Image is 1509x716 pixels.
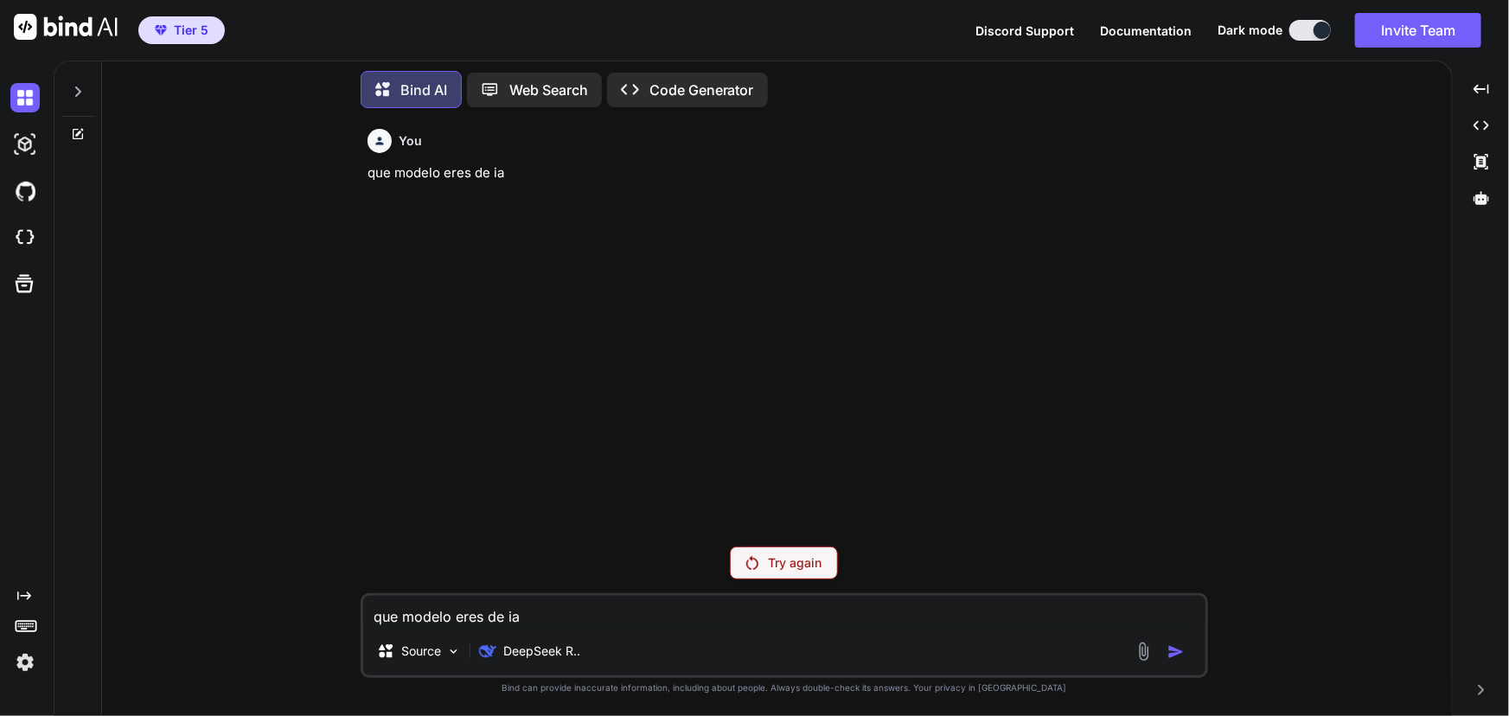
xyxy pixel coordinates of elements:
img: darkChat [10,83,40,112]
img: premium [155,25,167,35]
img: darkAi-studio [10,130,40,159]
p: Bind can provide inaccurate information, including about people. Always double-check its answers.... [361,681,1208,694]
button: Invite Team [1355,13,1481,48]
p: Code Generator [649,80,754,100]
button: Documentation [1100,22,1192,40]
img: icon [1167,643,1185,661]
p: Bind AI [400,80,447,100]
p: Web Search [509,80,588,100]
p: Try again [769,554,822,572]
span: Tier 5 [174,22,208,39]
img: cloudideIcon [10,223,40,253]
img: githubDark [10,176,40,206]
img: DeepSeek R1 (671B-Full) [479,642,496,660]
img: Bind AI [14,14,118,40]
p: que modelo eres de ia [368,163,1205,183]
span: Discord Support [975,23,1074,38]
p: Source [401,642,441,660]
button: Discord Support [975,22,1074,40]
img: attachment [1134,642,1154,662]
span: Documentation [1100,23,1192,38]
span: Dark mode [1218,22,1282,39]
img: Retry [746,556,758,570]
h6: You [399,132,422,150]
p: DeepSeek R.. [503,642,580,660]
button: premiumTier 5 [138,16,225,44]
img: settings [10,648,40,677]
img: Pick Models [446,644,461,659]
